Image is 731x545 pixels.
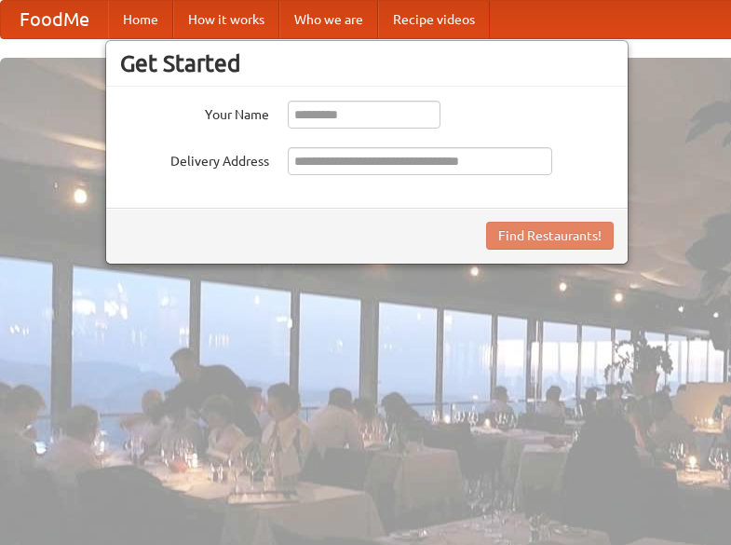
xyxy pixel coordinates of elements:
[173,1,279,38] a: How it works
[279,1,378,38] a: Who we are
[120,147,269,170] label: Delivery Address
[120,101,269,124] label: Your Name
[108,1,173,38] a: Home
[120,49,614,77] h3: Get Started
[378,1,490,38] a: Recipe videos
[486,222,614,250] button: Find Restaurants!
[1,1,108,38] a: FoodMe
